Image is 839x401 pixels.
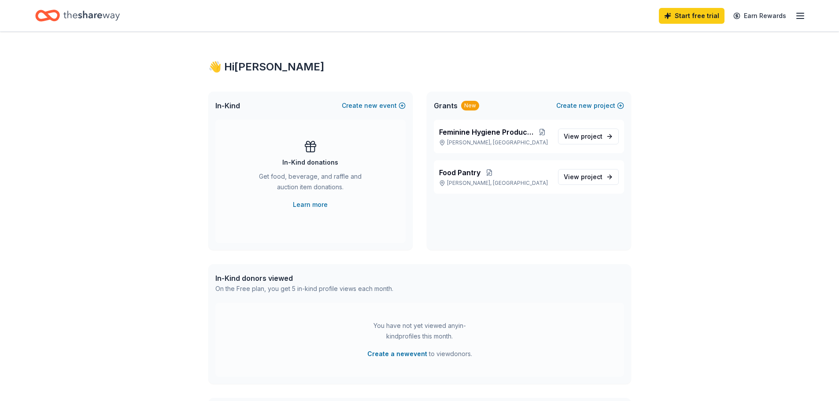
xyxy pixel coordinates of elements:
button: Create a newevent [367,349,427,359]
button: Createnewevent [342,100,406,111]
button: Createnewproject [556,100,624,111]
div: 👋 Hi [PERSON_NAME] [208,60,631,74]
div: On the Free plan, you get 5 in-kind profile views each month. [215,283,393,294]
a: Earn Rewards [728,8,791,24]
span: project [581,132,602,140]
span: View [564,172,602,182]
span: Feminine Hygiene Products [439,127,533,137]
div: New [461,101,479,110]
div: In-Kind donors viewed [215,273,393,283]
a: Start free trial [659,8,724,24]
a: Learn more [293,199,328,210]
span: Grants [434,100,458,111]
span: Food Pantry [439,167,480,178]
span: project [581,173,602,180]
div: You have not yet viewed any in-kind profiles this month. [365,320,475,342]
p: [PERSON_NAME], [GEOGRAPHIC_DATA] [439,180,551,187]
span: new [579,100,592,111]
span: View [564,131,602,142]
span: to view donors . [367,349,472,359]
span: new [364,100,377,111]
a: View project [558,169,619,185]
a: View project [558,129,619,144]
span: In-Kind [215,100,240,111]
div: In-Kind donations [282,157,338,168]
p: [PERSON_NAME], [GEOGRAPHIC_DATA] [439,139,551,146]
a: Home [35,5,120,26]
div: Get food, beverage, and raffle and auction item donations. [251,171,370,196]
